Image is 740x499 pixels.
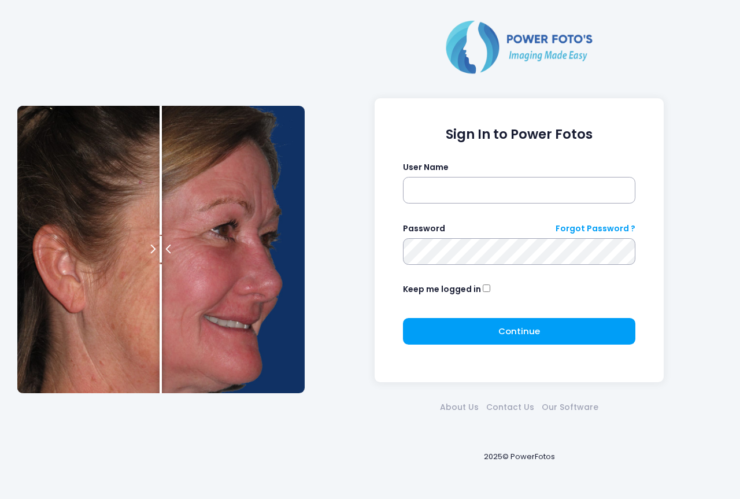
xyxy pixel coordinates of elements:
[556,223,635,235] a: Forgot Password ?
[403,318,636,345] button: Continue
[498,325,540,337] span: Continue
[403,283,481,295] label: Keep me logged in
[483,401,538,413] a: Contact Us
[436,401,483,413] a: About Us
[403,223,445,235] label: Password
[441,18,597,76] img: Logo
[403,127,636,142] h1: Sign In to Power Fotos
[403,161,449,173] label: User Name
[316,432,723,481] div: 2025© PowerFotos
[538,401,602,413] a: Our Software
